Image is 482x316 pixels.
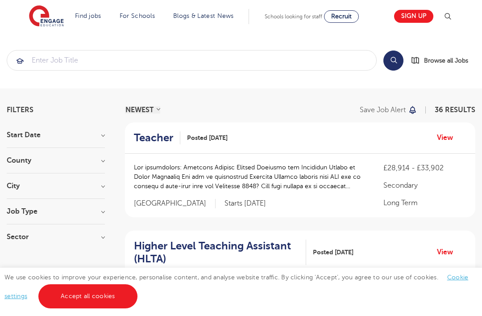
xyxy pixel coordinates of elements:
a: Browse all Jobs [411,55,475,66]
p: Starts [DATE] [224,199,266,208]
a: View [437,132,460,143]
span: Filters [7,106,33,114]
span: We use cookies to improve your experience, personalise content, and analyse website traffic. By c... [4,274,468,299]
input: Submit [7,51,376,70]
h2: Teacher [134,131,173,144]
img: Engage Education [29,5,64,28]
h3: Start Date [7,131,105,139]
p: Secondary [383,180,466,191]
a: Find jobs [75,13,101,19]
p: Lor ipsumdolors: Ametcons Adipisc Elitsed Doeiusmo tem Incididun Utlabo et Dolor Magnaaliq Eni ad... [134,163,366,191]
button: Save job alert [360,106,417,114]
h3: County [7,157,105,164]
span: Schools looking for staff [265,13,322,20]
a: Accept all cookies [38,284,137,308]
a: Sign up [394,10,433,23]
h3: Sector [7,233,105,240]
a: Blogs & Latest News [173,13,234,19]
span: [GEOGRAPHIC_DATA] [134,199,216,208]
span: Posted [DATE] [187,133,228,143]
p: £28,914 - £33,902 [383,163,466,173]
div: Submit [7,50,377,71]
h3: Job Type [7,208,105,215]
button: Search [383,51,403,71]
p: Save job alert [360,106,406,114]
a: For Schools [120,13,155,19]
p: Long Term [383,198,466,208]
a: Higher Level Teaching Assistant (HLTA) [134,240,306,265]
a: View [437,246,460,258]
span: Browse all Jobs [424,55,468,66]
a: Recruit [324,10,359,23]
span: Posted [DATE] [313,248,353,257]
h2: Higher Level Teaching Assistant (HLTA) [134,240,299,265]
span: 36 RESULTS [435,106,475,114]
span: Recruit [331,13,352,20]
h3: City [7,182,105,190]
a: Teacher [134,131,180,144]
